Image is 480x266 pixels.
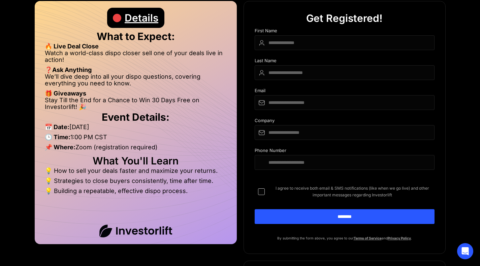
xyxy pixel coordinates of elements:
li: 1:00 PM CST [45,134,227,144]
span: I agree to receive both email & SMS notifications (like when we go live) and other important mess... [270,185,435,198]
div: Phone Number [255,148,435,155]
form: DIspo Day Main Form [255,28,435,235]
strong: 🕒 Time: [45,134,70,141]
div: Company [255,118,435,125]
li: Zoom (registration required) [45,144,227,154]
li: Stay Till the End for a Chance to Win 30 Days Free on Investorlift! 🎉 [45,97,227,110]
div: Email [255,88,435,95]
strong: 📅 Date: [45,123,69,130]
h2: What You'll Learn [45,157,227,164]
li: Watch a world-class dispo closer sell one of your deals live in action! [45,50,227,67]
li: 💡 Building a repeatable, effective dispo process. [45,188,227,194]
strong: 🎁 Giveaways [45,90,86,97]
div: Last Name [255,58,435,65]
div: Details [125,8,158,28]
strong: 📌 Where: [45,144,75,151]
a: Privacy Policy [388,236,411,240]
div: Get Registered! [306,8,383,28]
a: Terms of Service [354,236,382,240]
strong: ❓Ask Anything [45,66,92,73]
li: 💡 Strategies to close buyers consistently, time after time. [45,178,227,188]
li: 💡 How to sell your deals faster and maximize your returns. [45,167,227,178]
p: By submitting the form above, you agree to our and . [255,235,435,241]
li: We’ll dive deep into all your dispo questions, covering everything you need to know. [45,73,227,90]
div: Open Intercom Messenger [457,243,473,259]
strong: What to Expect: [97,30,175,42]
strong: Event Details: [102,111,169,123]
li: [DATE] [45,124,227,134]
div: First Name [255,28,435,35]
strong: 🔥 Live Deal Close [45,43,99,50]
